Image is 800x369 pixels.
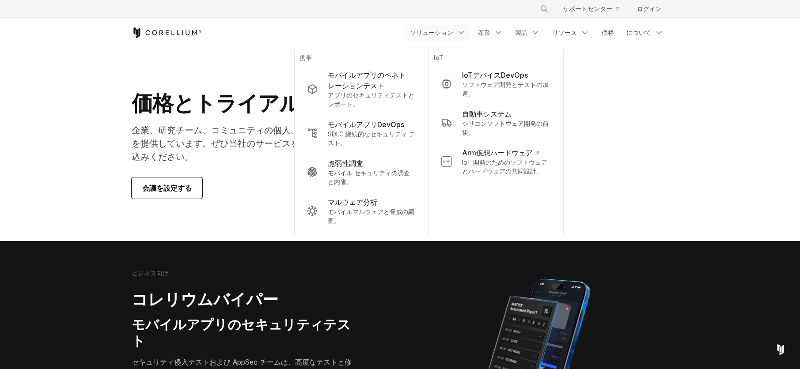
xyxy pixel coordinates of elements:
[626,29,651,36] font: について
[132,27,202,38] a: コレリウムホーム
[602,29,614,36] font: 価格
[132,290,278,309] font: コレリウムバイパー
[478,29,490,36] font: 産業
[434,54,444,61] font: IoT
[132,90,300,116] font: 価格とトライアル
[515,29,527,36] font: 製品
[462,81,549,97] font: ソフトウェア開発とテストの加速。
[132,269,169,277] font: ビジネス向け
[529,1,669,17] div: ナビゲーションメニュー
[462,71,528,79] font: IoTデバイスDevOps
[462,158,547,175] font: IoT 開発のためのソフトウェアとハ​​ードウェアの共同設計。
[328,208,414,224] font: モバイルマルウェアと脅威の調査。
[462,109,512,118] font: 自動車システム
[405,25,669,41] div: ナビゲーションメニュー
[328,71,406,90] font: モバイルアプリのペネトレーションテスト
[328,130,415,147] font: SDLC 継続的なセキュリティ テスト。
[563,5,612,12] font: サポートセンター
[328,198,377,207] font: マルウェア分析
[434,64,557,103] a: IoTデバイスDevOps ソフトウェア開発とテストの加速。
[328,159,363,168] font: 脆弱性調査
[462,148,533,157] font: Arm仮想ハードウェア
[434,142,557,181] a: Arm仮想ハードウェア IoT 開発のためのソフトウェアとハ​​ードウェアの共同設計。
[300,64,423,114] a: モバイルアプリのペネトレーションテスト アプリのセキュリティテストとレポート。
[300,54,312,61] font: 携帯
[300,114,423,153] a: モバイルアプリDevOps SDLC 継続的なセキュリティ テスト。
[434,103,557,142] a: 自動車システム シリコンソフトウェア開発の前後。
[328,120,404,129] font: モバイルアプリDevOps
[300,153,423,192] a: 脆弱性調査 モバイル セキュリティの調査と内省。
[132,177,202,199] a: 会議を設定する
[328,169,410,185] font: モバイル セキュリティの調査と内省。
[410,29,453,36] font: ソリューション
[462,120,549,136] font: シリコンソフトウェア開発の前後。
[300,192,423,230] a: マルウェア分析 モバイルマルウェアと脅威の調査。
[132,316,351,349] font: モバイルアプリのセキュリティテスト
[770,339,791,360] div: インターコムメッセンジャーを開く
[328,91,414,108] font: アプリのセキュリティテストとレポート。
[637,5,662,12] font: ログイン
[536,1,552,17] button: 検索
[552,29,577,36] font: リソース
[142,184,192,192] font: 会議を設定する
[132,125,480,162] font: 企業、研究チーム、コミュニティの個人、そしてIoT・自動車業界向けのソリューションを提供しています。ぜひ当社のサービスをご覧いただき、下記よりトライアルをお申し込みください。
